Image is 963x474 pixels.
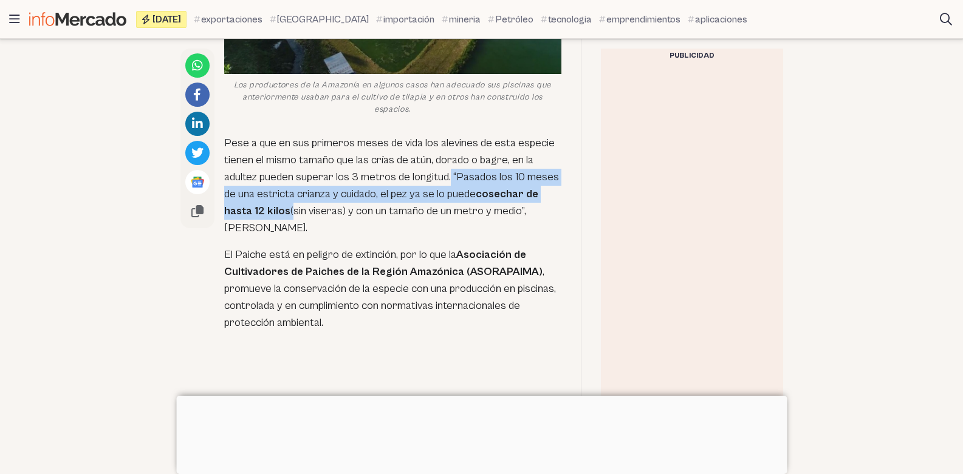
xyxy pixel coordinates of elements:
[383,12,434,27] span: importación
[201,12,262,27] span: exportaciones
[224,188,538,217] strong: cosechar de hasta 12 kilos
[224,248,543,278] strong: Asociación de Cultivadores de Paiches de la Región Amazónica (ASORAPAIMA)
[541,12,592,27] a: tecnologia
[488,12,533,27] a: Petróleo
[153,15,181,24] span: [DATE]
[29,12,126,26] img: Infomercado Ecuador logo
[442,12,481,27] a: mineria
[224,246,561,331] p: El Paiche está en peligro de extinción, por lo que la , promueve la conservación de la especie co...
[194,12,262,27] a: exportaciones
[606,12,680,27] span: emprendimientos
[376,12,434,27] a: importación
[495,12,533,27] span: Petróleo
[224,135,561,237] p: Pese a que en sus primeros meses de vida los alevines de esta especie tienen el mismo tamaño que ...
[224,79,561,115] figcaption: Los productores de la Amazonía en algunos casos han adecuado sus piscinas que anteriormente usaba...
[190,175,205,189] img: Google News logo
[601,49,783,63] div: Publicidad
[695,12,747,27] span: aplicaciones
[277,12,369,27] span: [GEOGRAPHIC_DATA]
[599,12,680,27] a: emprendimientos
[548,12,592,27] span: tecnologia
[449,12,481,27] span: mineria
[601,63,783,427] iframe: Advertisement
[270,12,369,27] a: [GEOGRAPHIC_DATA]
[176,396,787,471] iframe: Advertisement
[688,12,747,27] a: aplicaciones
